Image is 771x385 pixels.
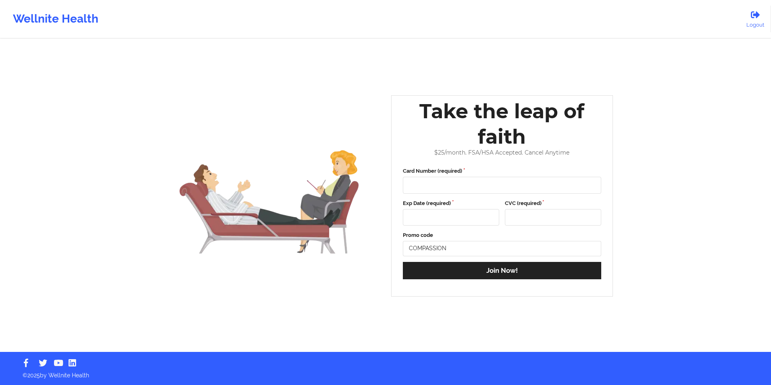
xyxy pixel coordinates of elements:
iframe: Secure card number input frame [408,182,596,189]
label: Card Number (required) [403,167,601,175]
input: Enter promo code [403,241,601,256]
a: Logout [740,6,771,32]
img: wellnite-stripe-payment-hero_200.07efaa51.png [164,121,375,271]
label: Promo code [403,231,601,239]
div: Take the leap of faith [397,98,607,149]
iframe: Secure expiration date input frame [408,214,494,221]
iframe: Secure CVC input frame [510,214,596,221]
p: © 2025 by Wellnite Health [17,366,754,379]
label: CVC (required) [505,199,601,207]
label: Exp Date (required) [403,199,499,207]
button: Join Now! [403,262,601,279]
div: $ 25 /month. FSA/HSA Accepted. Cancel Anytime [397,149,607,156]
